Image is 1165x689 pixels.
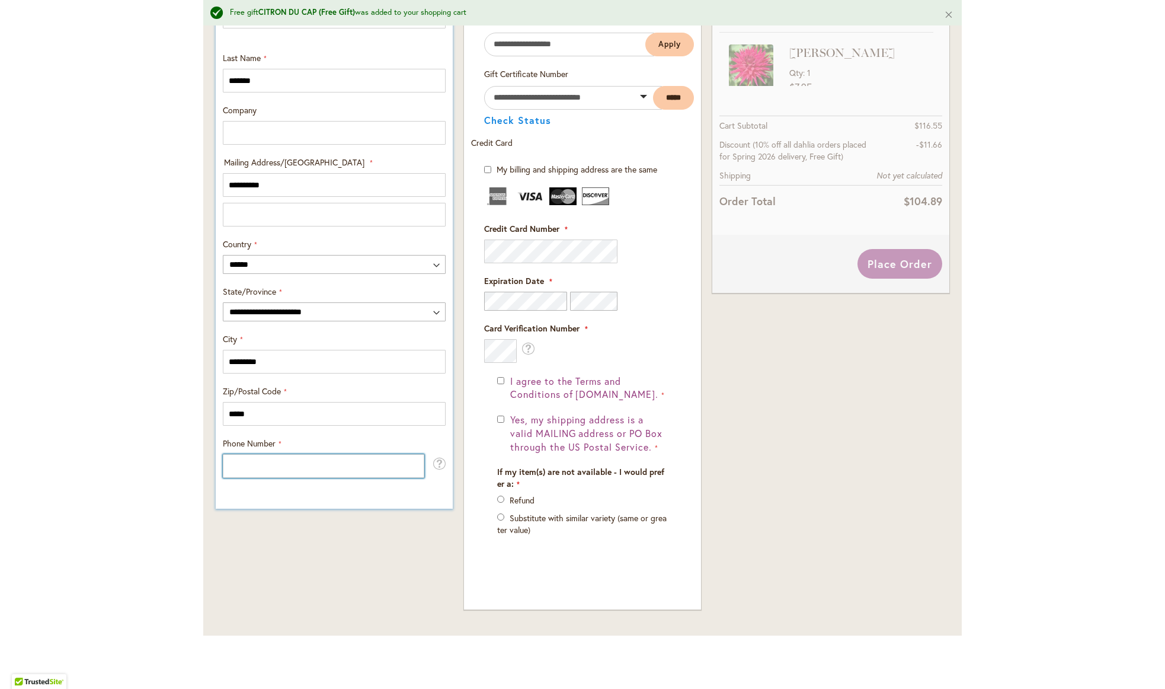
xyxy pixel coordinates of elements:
[510,495,535,506] label: Refund
[9,647,42,680] iframe: Launch Accessibility Center
[497,164,657,175] span: My billing and shipping address are the same
[223,438,276,449] span: Phone Number
[658,39,681,49] span: Apply
[517,187,544,205] img: Visa
[484,275,544,286] span: Expiration Date
[230,7,926,18] div: Free gift was added to your shopping cart
[484,323,580,334] span: Card Verification Number
[223,104,257,116] span: Company
[223,333,237,344] span: City
[223,52,261,63] span: Last Name
[484,68,568,79] span: Gift Certificate Number
[223,238,251,250] span: Country
[582,187,609,205] img: Discover
[484,116,551,125] button: Check Status
[223,385,281,397] span: Zip/Postal Code
[484,223,559,234] span: Credit Card Number
[510,375,658,401] span: I agree to the Terms and Conditions of [DOMAIN_NAME].
[258,7,355,17] strong: CITRON DU CAP (Free Gift)
[497,466,664,489] span: If my item(s) are not available - I would prefer a:
[497,512,667,535] label: Substitute with similar variety (same or greater value)
[223,286,276,297] span: State/Province
[224,157,364,168] span: Mailing Address/[GEOGRAPHIC_DATA]
[645,33,694,56] button: Apply
[484,187,511,205] img: American Express
[549,187,577,205] img: MasterCard
[471,137,513,148] span: Credit Card
[510,413,662,453] span: Yes, my shipping address is a valid MAILING address or PO Box through the US Postal Service.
